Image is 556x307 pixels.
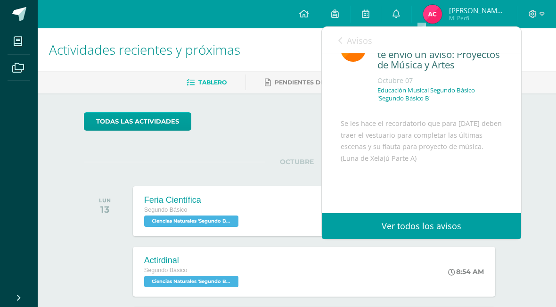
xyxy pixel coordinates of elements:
[341,118,502,233] div: Se les hace el recordatorio que para [DATE] deben traer el vestuario para completar las últimas e...
[198,79,227,86] span: Tablero
[265,75,355,90] a: Pendientes de entrega
[423,5,442,24] img: 1e7eebea3d4fe1d9b9af7ef6d3eca6d1.png
[449,14,506,22] span: Mi Perfil
[144,276,238,287] span: Ciencias Naturales 'Segundo Básico B'
[377,86,502,102] p: Educación Musical Segundo Básico 'Segundo Básico B'
[144,216,238,227] span: Ciencias Naturales 'Segundo Básico B'
[265,158,329,166] span: OCTUBRE
[99,197,111,204] div: LUN
[144,207,188,213] span: Segundo Básico
[449,6,506,15] span: [PERSON_NAME][DATE]
[144,267,188,274] span: Segundo Básico
[49,41,240,58] span: Actividades recientes y próximas
[377,49,502,71] div: te envió un aviso: Proyectos de Música y Artes
[322,213,521,239] a: Ver todos los avisos
[144,256,241,266] div: Actirdinal
[448,267,484,276] div: 8:54 AM
[84,112,191,131] a: todas las Actividades
[275,79,355,86] span: Pendientes de entrega
[99,204,111,215] div: 13
[377,76,502,85] div: Octubre 07
[144,195,241,205] div: Feria Científica
[187,75,227,90] a: Tablero
[347,35,372,46] span: Avisos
